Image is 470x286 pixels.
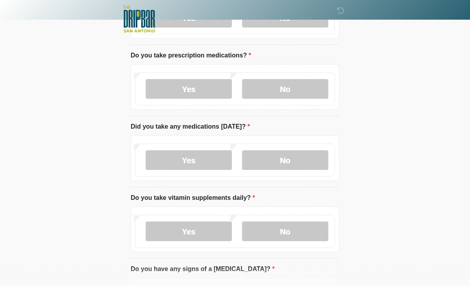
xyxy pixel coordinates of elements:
[131,194,255,203] label: Do you take vitamin supplements daily?
[131,122,250,132] label: Did you take any medications [DATE]?
[146,151,232,170] label: Yes
[242,151,328,170] label: No
[131,51,251,61] label: Do you take prescription medications?
[131,265,275,274] label: Do you have any signs of a [MEDICAL_DATA]?
[242,222,328,242] label: No
[242,79,328,99] label: No
[146,79,232,99] label: Yes
[123,6,155,33] img: The DRIPBaR - San Antonio Fossil Creek Logo
[146,222,232,242] label: Yes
